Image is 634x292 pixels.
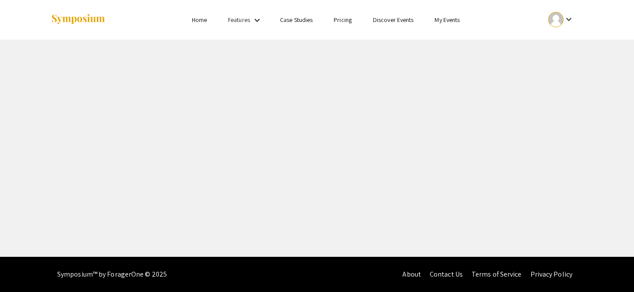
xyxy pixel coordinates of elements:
[334,16,352,24] a: Pricing
[430,270,463,279] a: Contact Us
[51,14,106,26] img: Symposium by ForagerOne
[539,10,583,29] button: Expand account dropdown
[280,16,313,24] a: Case Studies
[472,270,522,279] a: Terms of Service
[252,15,262,26] mat-icon: Expand Features list
[192,16,207,24] a: Home
[564,14,574,25] mat-icon: Expand account dropdown
[228,16,250,24] a: Features
[57,257,167,292] div: Symposium™ by ForagerOne © 2025
[373,16,414,24] a: Discover Events
[402,270,421,279] a: About
[435,16,460,24] a: My Events
[531,270,572,279] a: Privacy Policy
